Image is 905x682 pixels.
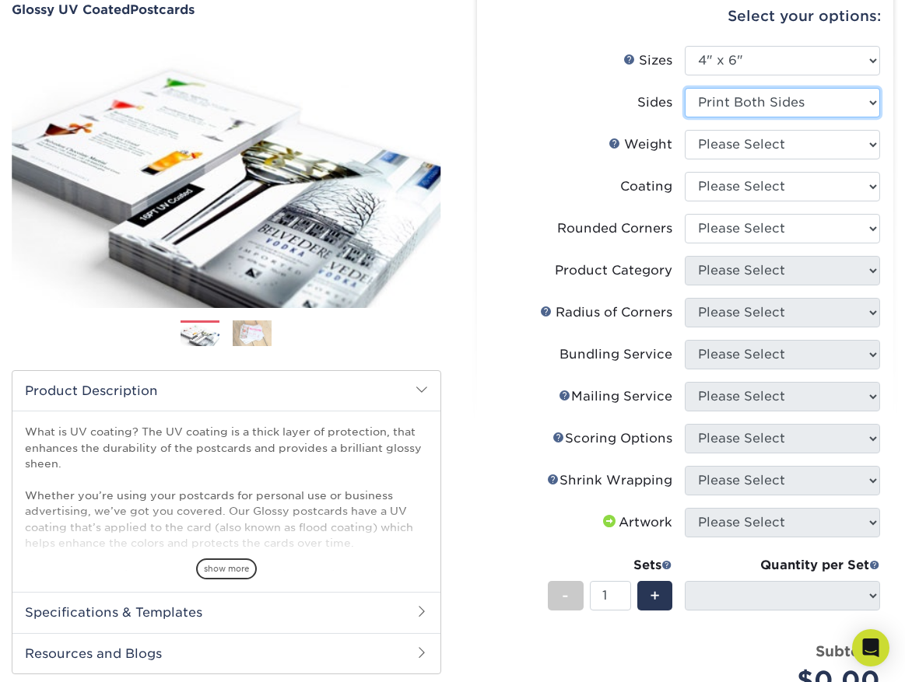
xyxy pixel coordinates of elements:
[600,513,672,532] div: Artwork
[547,471,672,490] div: Shrink Wrapping
[620,177,672,196] div: Coating
[12,371,440,411] h2: Product Description
[12,2,441,17] h1: Postcards
[12,592,440,632] h2: Specifications & Templates
[12,2,441,17] a: Glossy UV CoatedPostcards
[557,219,672,238] div: Rounded Corners
[12,23,441,320] img: Glossy UV Coated 01
[181,321,219,348] img: Postcards 01
[685,556,880,575] div: Quantity per Set
[233,320,272,347] img: Postcards 02
[650,584,660,607] span: +
[623,51,672,70] div: Sizes
[852,629,889,666] div: Open Intercom Messenger
[555,261,672,280] div: Product Category
[12,2,130,17] span: Glossy UV Coated
[562,584,569,607] span: -
[816,642,880,659] strong: Subtotal
[196,558,257,579] span: show more
[540,303,672,322] div: Radius of Corners
[609,135,672,154] div: Weight
[552,429,672,448] div: Scoring Options
[12,633,440,673] h2: Resources and Blogs
[637,93,672,112] div: Sides
[559,345,672,364] div: Bundling Service
[25,424,428,677] p: What is UV coating? The UV coating is a thick layer of protection, that enhances the durability o...
[559,387,672,406] div: Mailing Service
[548,556,672,575] div: Sets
